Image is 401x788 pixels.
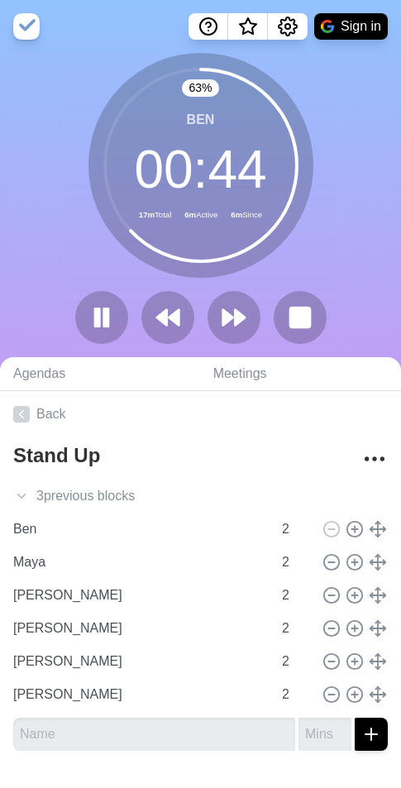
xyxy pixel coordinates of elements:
[314,13,388,40] button: Sign in
[7,546,272,579] input: Name
[200,357,401,391] a: Meetings
[128,486,135,506] span: s
[7,579,272,612] input: Name
[7,645,272,678] input: Name
[275,612,315,645] input: Mins
[275,579,315,612] input: Mins
[7,513,272,546] input: Name
[228,13,268,40] button: What’s new
[321,20,334,33] img: google logo
[268,13,308,40] button: Settings
[275,678,315,711] input: Mins
[275,546,315,579] input: Mins
[275,645,315,678] input: Mins
[358,442,391,475] button: More
[7,678,272,711] input: Name
[275,513,315,546] input: Mins
[13,13,40,40] img: timeblocks logo
[189,13,228,40] button: Help
[7,612,272,645] input: Name
[13,718,295,751] input: Name
[298,718,351,751] input: Mins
